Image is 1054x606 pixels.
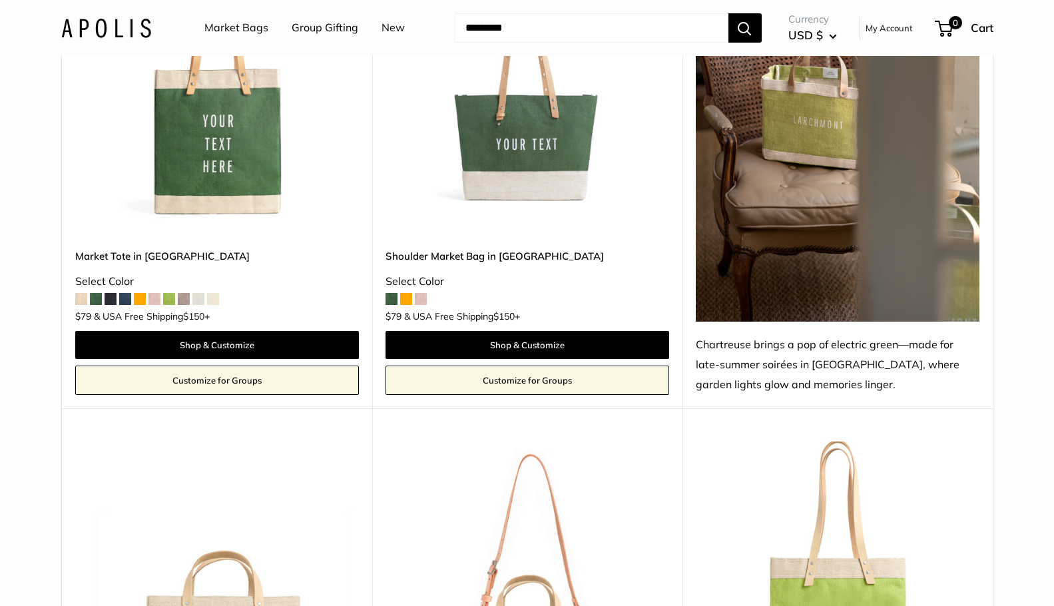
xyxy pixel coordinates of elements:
[75,366,359,395] a: Customize for Groups
[948,16,961,29] span: 0
[455,13,728,43] input: Search...
[204,18,268,38] a: Market Bags
[696,335,979,395] div: Chartreuse brings a pop of electric green—made for late-summer soirées in [GEOGRAPHIC_DATA], wher...
[183,310,204,322] span: $150
[75,248,359,264] a: Market Tote in [GEOGRAPHIC_DATA]
[788,10,837,29] span: Currency
[75,272,359,292] div: Select Color
[75,310,91,322] span: $79
[493,310,515,322] span: $150
[788,28,823,42] span: USD $
[866,20,913,36] a: My Account
[404,312,520,321] span: & USA Free Shipping +
[728,13,762,43] button: Search
[382,18,405,38] a: New
[936,17,993,39] a: 0 Cart
[75,331,359,359] a: Shop & Customize
[386,272,669,292] div: Select Color
[61,18,151,37] img: Apolis
[971,21,993,35] span: Cart
[386,366,669,395] a: Customize for Groups
[386,331,669,359] a: Shop & Customize
[292,18,358,38] a: Group Gifting
[94,312,210,321] span: & USA Free Shipping +
[788,25,837,46] button: USD $
[386,248,669,264] a: Shoulder Market Bag in [GEOGRAPHIC_DATA]
[386,310,401,322] span: $79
